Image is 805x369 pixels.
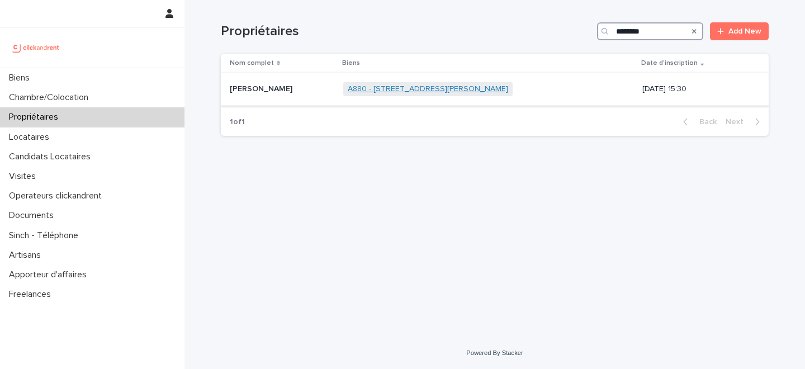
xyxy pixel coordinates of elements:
[597,22,703,40] input: Search
[726,118,750,126] span: Next
[4,289,60,300] p: Freelances
[466,349,523,356] a: Powered By Stacker
[728,27,761,35] span: Add New
[342,57,360,69] p: Biens
[710,22,769,40] a: Add New
[4,230,87,241] p: Sinch - Téléphone
[9,36,63,59] img: UCB0brd3T0yccxBKYDjQ
[348,84,508,94] a: A880 - [STREET_ADDRESS][PERSON_NAME]
[4,171,45,182] p: Visites
[4,132,58,143] p: Locataires
[221,23,593,40] h1: Propriétaires
[230,82,295,94] p: [PERSON_NAME]
[641,57,698,69] p: Date d'inscription
[4,92,97,103] p: Chambre/Colocation
[221,73,769,106] tr: [PERSON_NAME][PERSON_NAME] A880 - [STREET_ADDRESS][PERSON_NAME] [DATE] 15:30
[693,118,717,126] span: Back
[221,108,254,136] p: 1 of 1
[230,57,274,69] p: Nom complet
[642,84,751,94] p: [DATE] 15:30
[4,73,39,83] p: Biens
[721,117,769,127] button: Next
[4,152,100,162] p: Candidats Locataires
[4,112,67,122] p: Propriétaires
[4,191,111,201] p: Operateurs clickandrent
[4,250,50,261] p: Artisans
[4,269,96,280] p: Apporteur d'affaires
[674,117,721,127] button: Back
[4,210,63,221] p: Documents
